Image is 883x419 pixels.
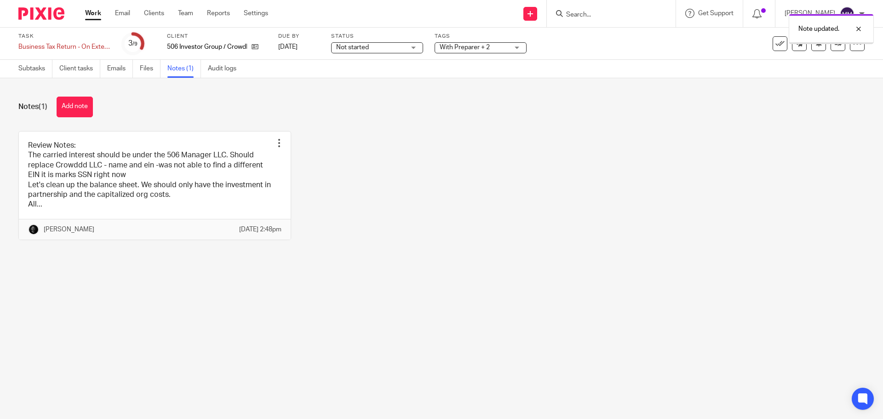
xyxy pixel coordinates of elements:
span: [DATE] [278,44,298,50]
small: /9 [132,41,138,46]
a: Subtasks [18,60,52,78]
a: Email [115,9,130,18]
a: Client tasks [59,60,100,78]
p: Note updated. [798,24,839,34]
div: Business Tax Return - On Extension - Pantera [18,42,110,52]
div: 3 [128,38,138,49]
a: Notes (1) [167,60,201,78]
span: (1) [39,103,47,110]
span: Not started [336,44,369,51]
a: Audit logs [208,60,243,78]
label: Tags [435,33,527,40]
img: Chris.jpg [28,224,39,235]
a: Emails [107,60,133,78]
img: svg%3E [840,6,854,21]
label: Due by [278,33,320,40]
label: Client [167,33,267,40]
label: Status [331,33,423,40]
a: Clients [144,9,164,18]
label: Task [18,33,110,40]
p: 506 Investor Group / CrowdDD [167,42,247,52]
a: Settings [244,9,268,18]
a: Team [178,9,193,18]
a: Work [85,9,101,18]
span: With Preparer + 2 [440,44,490,51]
img: Pixie [18,7,64,20]
button: Add note [57,97,93,117]
a: Reports [207,9,230,18]
a: Files [140,60,161,78]
h1: Notes [18,102,47,112]
p: [DATE] 2:48pm [239,225,281,234]
p: [PERSON_NAME] [44,225,94,234]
